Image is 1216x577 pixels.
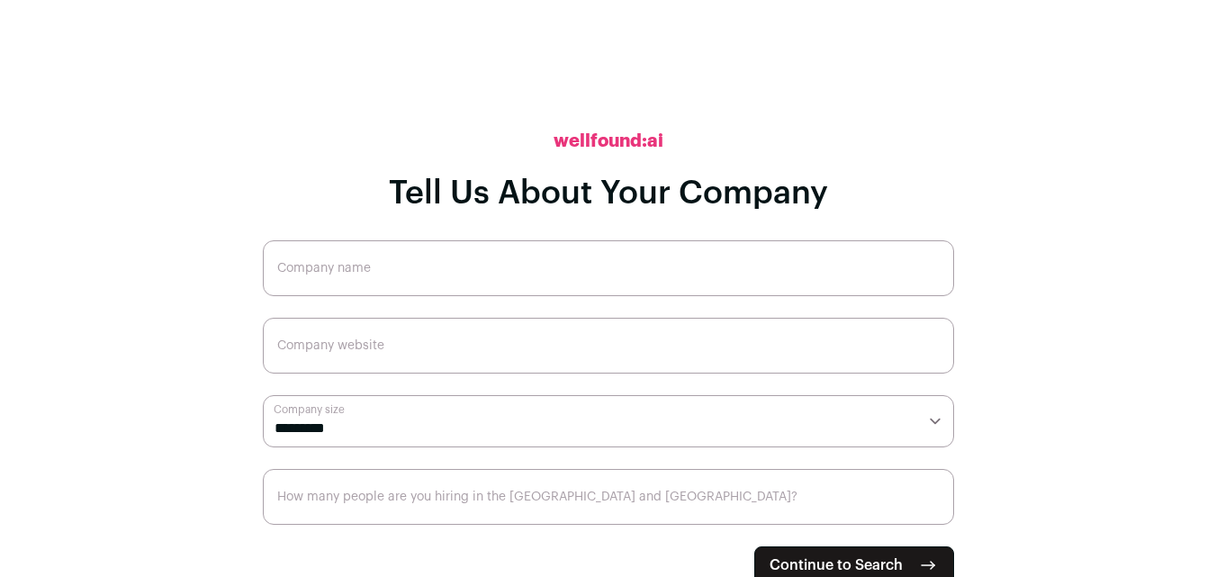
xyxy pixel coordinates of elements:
input: Company name [263,240,954,296]
input: How many people are you hiring in the US and Canada? [263,469,954,525]
h1: Tell Us About Your Company [389,176,828,212]
span: Continue to Search [770,554,903,576]
h2: wellfound:ai [554,129,663,154]
input: Company website [263,318,954,374]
